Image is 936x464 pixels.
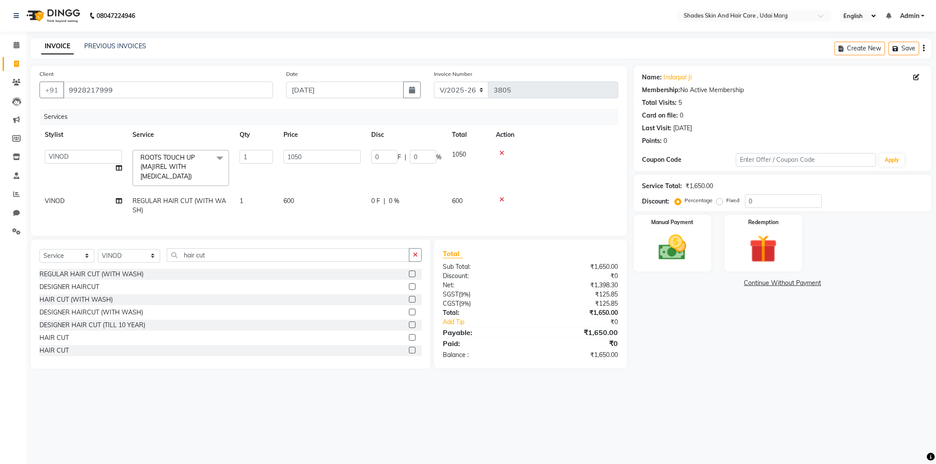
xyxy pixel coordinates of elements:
label: Percentage [685,196,713,204]
th: Price [278,125,366,145]
a: Continue Without Payment [635,278,930,288]
span: REGULAR HAIR CUT (WITH WASH) [133,197,226,214]
button: Save [889,42,919,55]
label: Invoice Number [434,70,472,78]
div: Card on file: [642,111,678,120]
a: PREVIOUS INVOICES [84,42,146,50]
input: Search or Scan [167,248,409,262]
span: 600 [452,197,463,205]
div: ( ) [436,290,531,299]
div: Points: [642,136,662,146]
div: Discount: [642,197,670,206]
div: 0 [680,111,684,120]
span: | [405,153,406,162]
div: ₹1,650.00 [531,262,625,271]
label: Fixed [727,196,740,204]
th: Action [491,125,618,145]
div: ₹0 [531,271,625,281]
div: Total: [436,308,531,318]
img: _cash.svg [650,232,695,264]
div: ₹1,650.00 [531,308,625,318]
label: Redemption [748,218,778,226]
button: Create New [835,42,885,55]
a: x [192,172,196,180]
div: Paid: [436,338,531,349]
div: Payable: [436,327,531,338]
label: Manual Payment [651,218,693,226]
div: ₹0 [531,338,625,349]
div: No Active Membership [642,86,923,95]
div: Service Total: [642,182,682,191]
input: Search by Name/Mobile/Email/Code [63,82,273,98]
div: Discount: [436,271,531,281]
button: Apply [879,153,904,167]
th: Stylist [39,125,127,145]
span: 1 [240,197,243,205]
div: DESIGNER HAIRCUT [39,282,99,292]
span: F [398,153,401,162]
div: REGULAR HAIR CUT (WITH WASH) [39,270,143,279]
span: Admin [900,11,919,21]
th: Total [447,125,491,145]
div: HAIR CUT [39,346,69,355]
div: HAIR CUT (WITH WASH) [39,295,113,304]
div: Coupon Code [642,155,736,164]
div: Last Visit: [642,124,672,133]
img: _gift.svg [741,232,786,266]
div: 0 [664,136,667,146]
span: | [384,196,385,206]
div: Services [40,109,625,125]
span: 9% [460,291,469,298]
span: SGST [443,290,459,298]
img: logo [22,4,82,28]
span: Total [443,249,463,258]
div: Net: [436,281,531,290]
span: 1050 [452,150,466,158]
div: Balance : [436,350,531,360]
div: [DATE] [674,124,692,133]
div: DESIGNER HAIR CUT (TILL 10 YEAR) [39,321,145,330]
div: ₹1,650.00 [531,327,625,338]
b: 08047224946 [97,4,135,28]
button: +91 [39,82,64,98]
div: Total Visits: [642,98,677,107]
a: INVOICE [41,39,74,54]
span: VINOD [45,197,65,205]
th: Qty [234,125,278,145]
span: 600 [283,197,294,205]
span: % [436,153,441,162]
div: ₹1,398.30 [531,281,625,290]
a: Add Tip [436,318,546,327]
div: ₹0 [546,318,625,327]
div: Name: [642,73,662,82]
div: ₹1,650.00 [531,350,625,360]
span: 0 F [371,196,380,206]
th: Disc [366,125,447,145]
div: DESIGNER HAIRCUT (WITH WASH) [39,308,143,317]
span: ROOTS TOUCH UP (MAJIREL WITH [MEDICAL_DATA]) [140,153,195,180]
span: CGST [443,300,459,307]
a: Indarpal Ji [664,73,692,82]
div: ( ) [436,299,531,308]
div: HAIR CUT [39,333,69,343]
div: Sub Total: [436,262,531,271]
span: 0 % [389,196,399,206]
div: ₹125.85 [531,290,625,299]
label: Client [39,70,54,78]
div: ₹1,650.00 [686,182,714,191]
div: Membership: [642,86,681,95]
th: Service [127,125,234,145]
span: 9% [461,300,469,307]
div: ₹125.85 [531,299,625,308]
input: Enter Offer / Coupon Code [736,153,876,167]
div: 5 [679,98,682,107]
label: Date [286,70,298,78]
